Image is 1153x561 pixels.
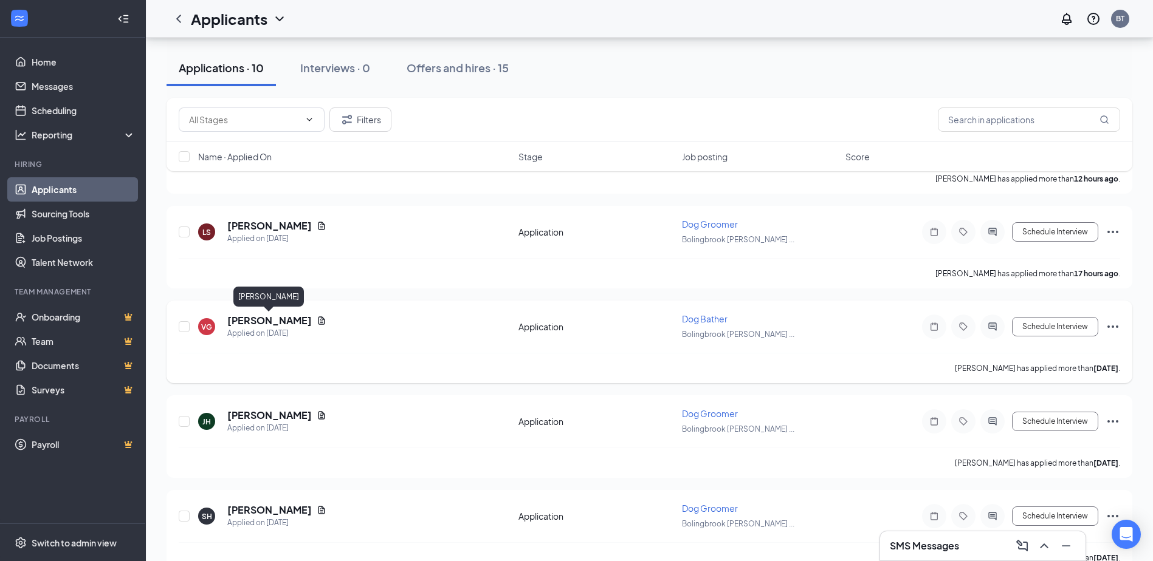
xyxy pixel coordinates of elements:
[956,416,971,426] svg: Tag
[845,151,870,163] span: Score
[317,410,326,420] svg: Document
[955,458,1120,468] p: [PERSON_NAME] has applied more than .
[518,510,675,522] div: Application
[340,112,354,127] svg: Filter
[191,8,267,29] h1: Applicants
[227,422,326,434] div: Applied on [DATE]
[927,511,941,521] svg: Note
[682,313,728,324] span: Dog Bather
[1012,317,1098,336] button: Schedule Interview
[1074,269,1118,278] b: 17 hours ago
[1106,319,1120,334] svg: Ellipses
[272,12,287,26] svg: ChevronDown
[32,129,136,141] div: Reporting
[32,305,136,329] a: OnboardingCrown
[927,227,941,237] svg: Note
[15,129,27,141] svg: Analysis
[1086,12,1101,26] svg: QuestionInfo
[1056,536,1076,556] button: Minimize
[227,233,326,245] div: Applied on [DATE]
[1012,222,1098,242] button: Schedule Interview
[890,539,959,552] h3: SMS Messages
[1012,506,1098,526] button: Schedule Interview
[518,321,675,333] div: Application
[682,424,794,433] span: Bolingbrook [PERSON_NAME] ...
[329,107,391,132] button: Filter Filters
[198,151,272,163] span: Name · Applied On
[13,12,26,24] svg: WorkstreamLogo
[682,219,738,229] span: Dog Groomer
[1106,509,1120,523] svg: Ellipses
[1013,536,1032,556] button: ComposeMessage
[15,159,133,169] div: Hiring
[956,227,971,237] svg: Tag
[985,227,1000,237] svg: ActiveChat
[1059,539,1073,553] svg: Minimize
[233,287,304,307] div: [PERSON_NAME]
[317,505,326,515] svg: Document
[682,235,794,244] span: Bolingbrook [PERSON_NAME] ...
[300,60,370,75] div: Interviews · 0
[1106,414,1120,429] svg: Ellipses
[305,115,314,124] svg: ChevronDown
[518,151,543,163] span: Stage
[201,322,212,332] div: VG
[1015,539,1030,553] svg: ComposeMessage
[1116,13,1124,24] div: BT
[32,353,136,378] a: DocumentsCrown
[202,416,211,427] div: JH
[317,221,326,231] svg: Document
[32,329,136,353] a: TeamCrown
[32,202,136,226] a: Sourcing Tools
[927,416,941,426] svg: Note
[682,151,728,163] span: Job posting
[935,268,1120,279] p: [PERSON_NAME] has applied more than .
[956,322,971,331] svg: Tag
[1034,536,1054,556] button: ChevronUp
[117,13,129,25] svg: Collapse
[682,408,738,419] span: Dog Groomer
[518,226,675,238] div: Application
[927,322,941,331] svg: Note
[15,287,133,297] div: Team Management
[1012,412,1098,431] button: Schedule Interview
[407,60,509,75] div: Offers and hires · 15
[938,107,1120,132] input: Search in applications
[1106,225,1120,239] svg: Ellipses
[1037,539,1051,553] svg: ChevronUp
[1059,12,1074,26] svg: Notifications
[15,537,27,549] svg: Settings
[985,322,1000,331] svg: ActiveChat
[1093,458,1118,467] b: [DATE]
[317,316,326,325] svg: Document
[32,98,136,123] a: Scheduling
[227,219,312,233] h5: [PERSON_NAME]
[1100,115,1109,124] svg: MagnifyingGlass
[227,503,312,517] h5: [PERSON_NAME]
[1093,364,1118,373] b: [DATE]
[955,363,1120,373] p: [PERSON_NAME] has applied more than .
[32,226,136,250] a: Job Postings
[15,414,133,424] div: Payroll
[227,327,326,339] div: Applied on [DATE]
[179,60,264,75] div: Applications · 10
[32,537,117,549] div: Switch to admin view
[682,503,738,514] span: Dog Groomer
[32,50,136,74] a: Home
[32,432,136,457] a: PayrollCrown
[682,519,794,528] span: Bolingbrook [PERSON_NAME] ...
[171,12,186,26] svg: ChevronLeft
[32,250,136,274] a: Talent Network
[518,415,675,427] div: Application
[227,409,312,422] h5: [PERSON_NAME]
[985,416,1000,426] svg: ActiveChat
[985,511,1000,521] svg: ActiveChat
[227,314,312,327] h5: [PERSON_NAME]
[189,113,300,126] input: All Stages
[32,378,136,402] a: SurveysCrown
[227,517,326,529] div: Applied on [DATE]
[956,511,971,521] svg: Tag
[32,74,136,98] a: Messages
[1112,520,1141,549] div: Open Intercom Messenger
